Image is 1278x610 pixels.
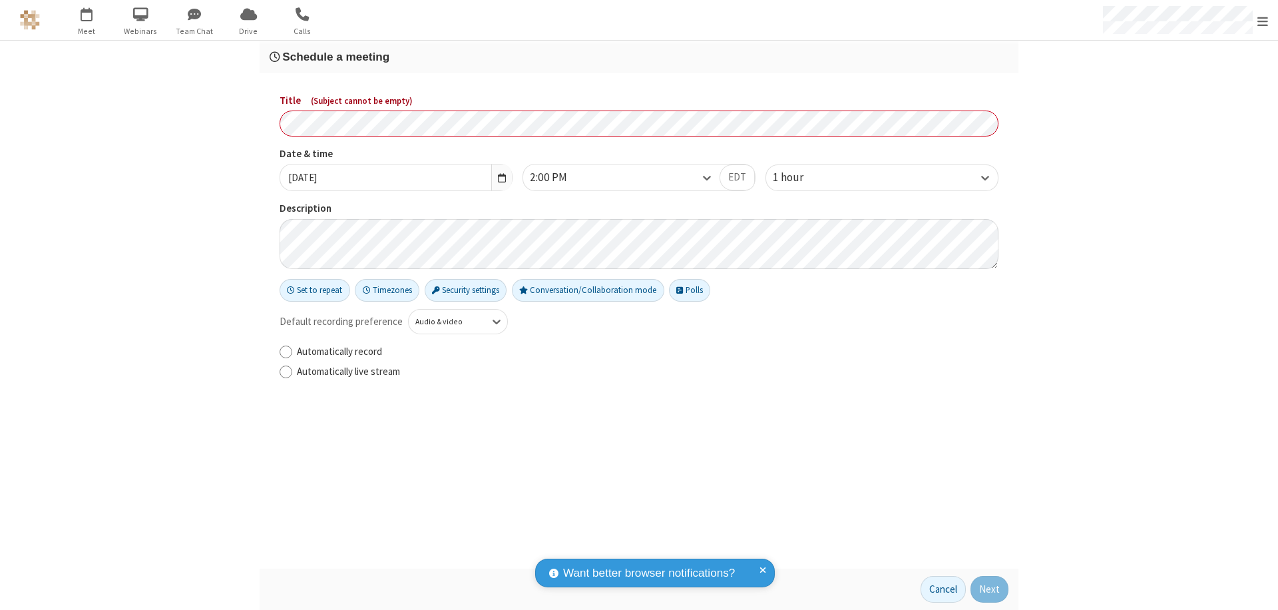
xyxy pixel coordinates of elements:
[512,279,664,302] button: Conversation/Collaboration mode
[530,169,590,186] div: 2:00 PM
[280,93,998,109] label: Title
[311,95,413,107] span: ( Subject cannot be empty )
[425,279,507,302] button: Security settings
[415,316,479,328] div: Audio & video
[297,364,998,380] label: Automatically live stream
[116,25,166,37] span: Webinars
[563,565,735,582] span: Want better browser notifications?
[280,147,513,162] label: Date & time
[280,201,998,216] label: Description
[773,169,826,186] div: 1 hour
[62,25,112,37] span: Meet
[1245,575,1268,601] iframe: Chat
[669,279,710,302] button: Polls
[282,50,389,63] span: Schedule a meeting
[355,279,419,302] button: Timezones
[278,25,327,37] span: Calls
[224,25,274,37] span: Drive
[170,25,220,37] span: Team Chat
[921,576,966,603] button: Cancel
[280,314,403,330] span: Default recording preference
[280,279,350,302] button: Set to repeat
[20,10,40,30] img: QA Selenium DO NOT DELETE OR CHANGE
[297,344,998,360] label: Automatically record
[970,576,1008,603] button: Next
[720,164,755,191] button: EDT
